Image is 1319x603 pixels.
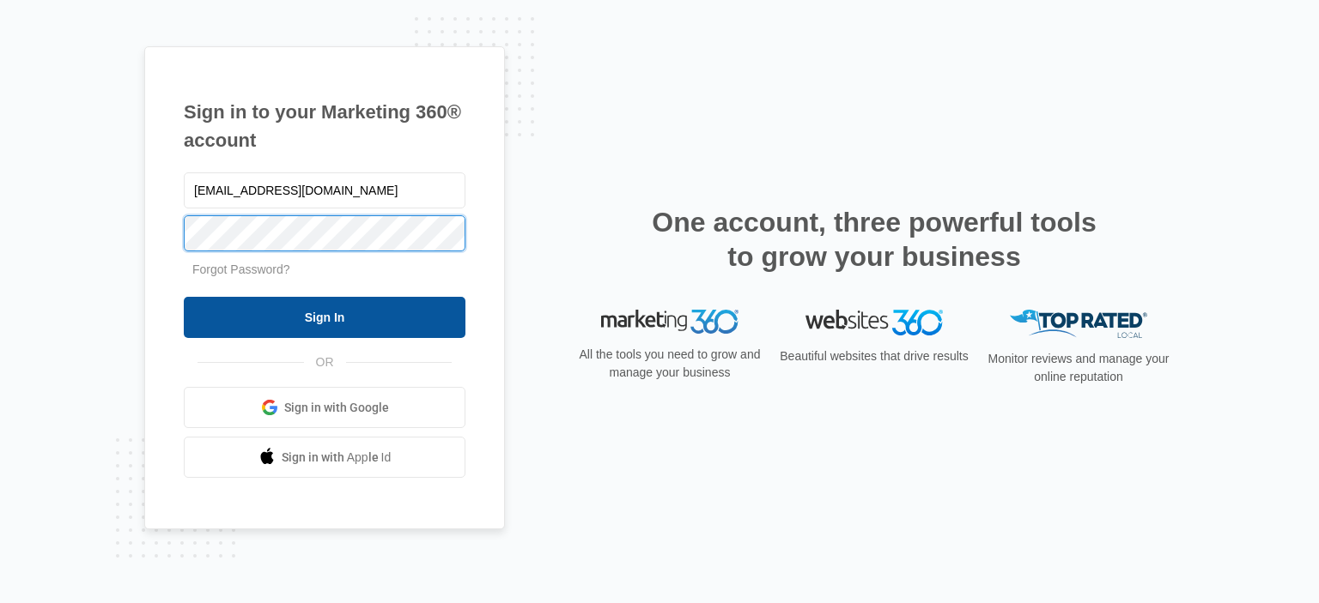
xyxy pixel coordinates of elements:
input: Email [184,172,465,208]
span: Sign in with Apple Id [282,449,392,467]
span: OR [304,353,346,371]
a: Sign in with Google [184,387,465,428]
p: Monitor reviews and manage your online reputation [982,350,1175,386]
span: Sign in with Google [284,399,389,417]
h2: One account, three powerful tools to grow your business [647,205,1102,274]
p: All the tools you need to grow and manage your business [574,346,766,382]
input: Sign In [184,297,465,338]
h1: Sign in to your Marketing 360® account [184,98,465,154]
p: Beautiful websites that drive results [778,347,970,365]
img: Marketing 360 [601,310,739,334]
img: Websites 360 [805,310,943,335]
img: Top Rated Local [1010,310,1147,338]
a: Forgot Password? [192,262,290,276]
a: Sign in with Apple Id [184,437,465,478]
